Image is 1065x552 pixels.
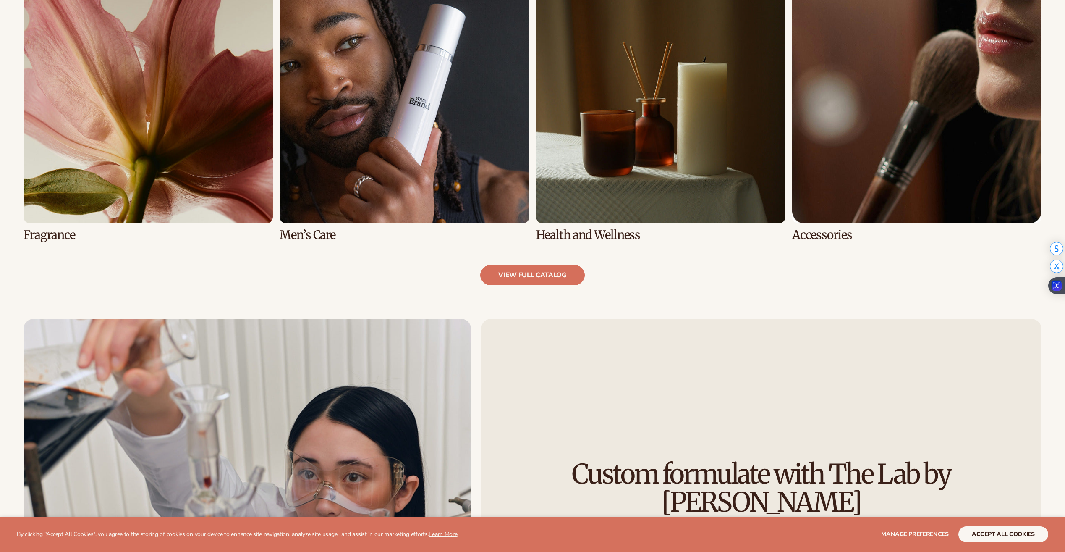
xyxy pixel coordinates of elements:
a: view full catalog [480,265,585,285]
button: Manage preferences [881,526,949,542]
h2: Custom formulate with The Lab by [PERSON_NAME] [505,460,1018,516]
p: By clicking "Accept All Cookies", you agree to the storing of cookies on your device to enhance s... [17,531,458,538]
span: Manage preferences [881,530,949,538]
a: Learn More [429,530,457,538]
button: accept all cookies [958,526,1048,542]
